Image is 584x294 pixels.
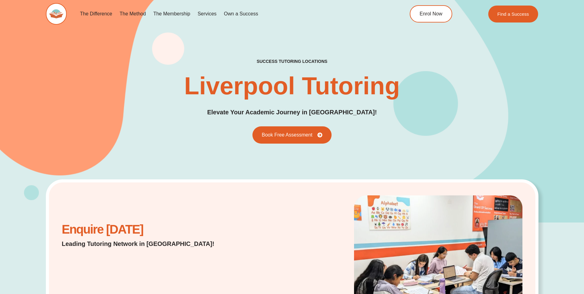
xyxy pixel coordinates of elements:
a: Book Free Assessment [252,126,332,144]
span: Enrol Now [420,11,442,16]
span: Book Free Assessment [262,133,312,137]
p: Leading Tutoring Network in [GEOGRAPHIC_DATA]! [62,239,230,248]
a: The Method [116,7,149,21]
span: Find a Success [497,12,529,16]
p: Elevate Your Academic Journey in [GEOGRAPHIC_DATA]! [207,108,377,117]
h2: success tutoring locations [257,59,328,64]
a: The Membership [150,7,194,21]
h2: Enquire [DATE] [62,226,230,233]
a: Own a Success [220,7,262,21]
a: Find a Success [488,6,538,22]
nav: Menu [76,7,382,21]
a: Enrol Now [410,5,452,22]
a: Services [194,7,220,21]
h1: Liverpool Tutoring [184,74,400,98]
a: The Difference [76,7,116,21]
